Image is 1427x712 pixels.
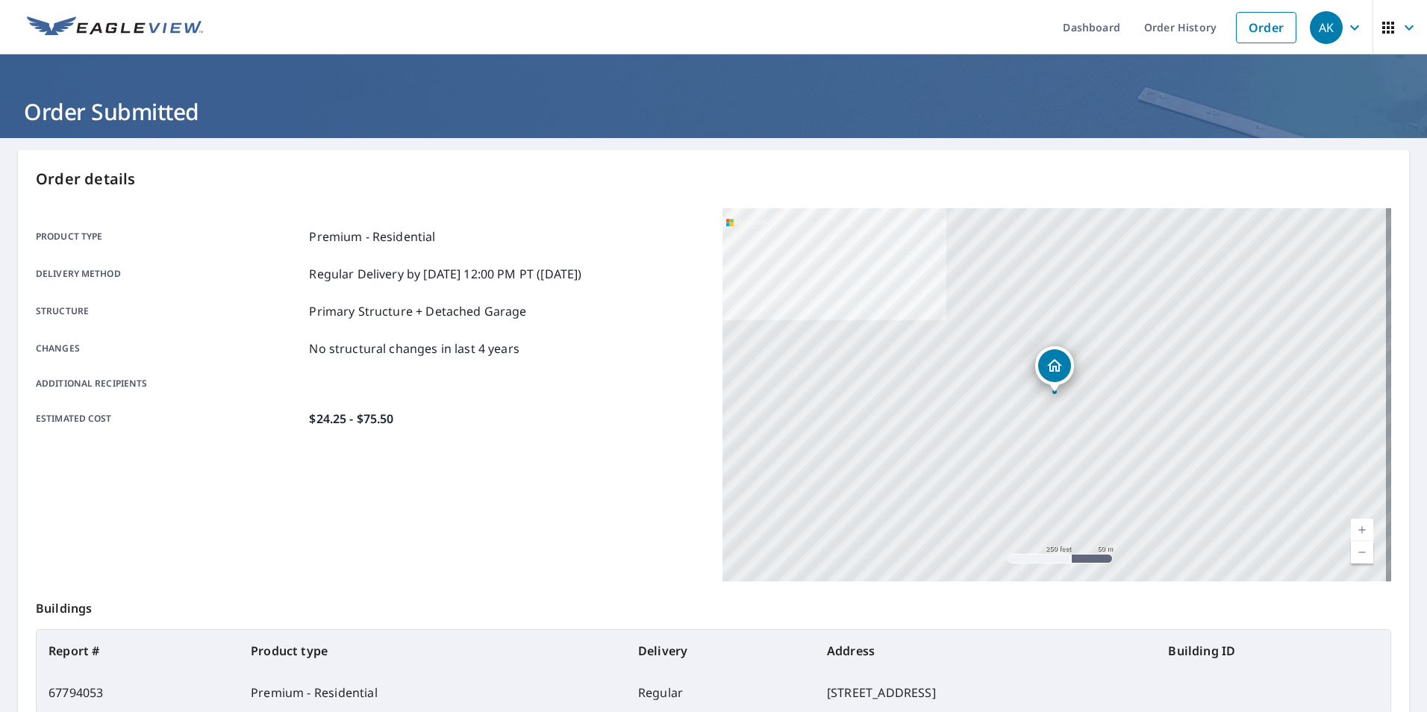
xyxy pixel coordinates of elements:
[27,16,203,39] img: EV Logo
[18,96,1409,127] h1: Order Submitted
[36,168,1391,190] p: Order details
[309,302,526,320] p: Primary Structure + Detached Garage
[36,581,1391,629] p: Buildings
[1351,519,1373,541] a: Current Level 17, Zoom In
[1156,630,1390,672] th: Building ID
[36,228,303,246] p: Product type
[1236,12,1296,43] a: Order
[36,302,303,320] p: Structure
[309,265,581,283] p: Regular Delivery by [DATE] 12:00 PM PT ([DATE])
[36,265,303,283] p: Delivery method
[1310,11,1343,44] div: AK
[1035,346,1074,393] div: Dropped pin, building 1, Residential property, 38 4th Ave Scottdale, PA 15683
[239,630,626,672] th: Product type
[626,630,815,672] th: Delivery
[36,340,303,357] p: Changes
[309,410,393,428] p: $24.25 - $75.50
[309,340,519,357] p: No structural changes in last 4 years
[36,377,303,390] p: Additional recipients
[309,228,435,246] p: Premium - Residential
[37,630,239,672] th: Report #
[1351,541,1373,563] a: Current Level 17, Zoom Out
[36,410,303,428] p: Estimated cost
[815,630,1156,672] th: Address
